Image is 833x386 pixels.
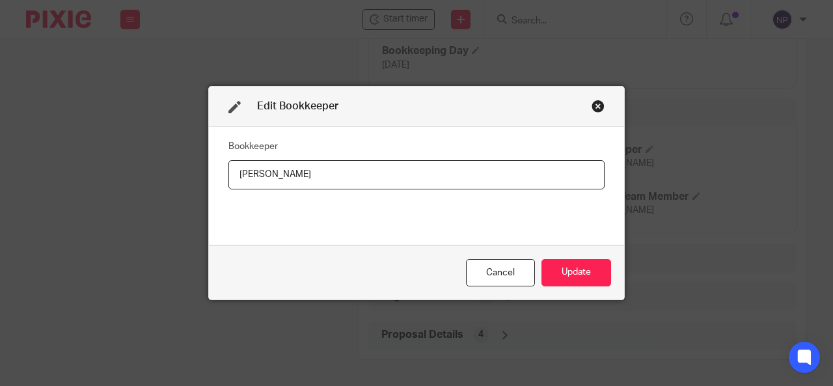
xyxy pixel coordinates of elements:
input: Bookkeeper [228,160,605,189]
div: Close this dialog window [466,259,535,287]
label: Bookkeeper [228,140,278,153]
div: Close this dialog window [592,100,605,113]
span: Edit Bookkeeper [257,101,338,111]
button: Update [541,259,611,287]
